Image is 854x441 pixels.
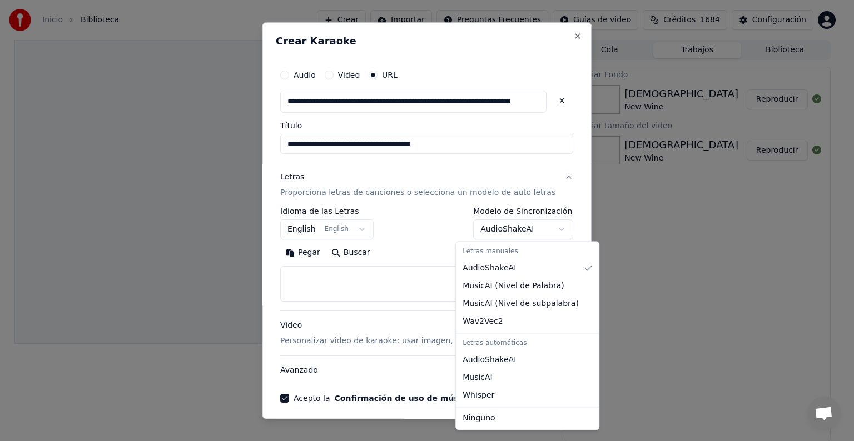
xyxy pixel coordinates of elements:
span: MusicAI ( Nivel de subpalabra ) [463,298,579,309]
span: Ninguno [463,413,495,424]
span: Whisper [463,390,494,401]
div: Letras automáticas [458,335,597,351]
span: MusicAI [463,372,493,383]
span: AudioShakeAI [463,354,516,365]
span: MusicAI ( Nivel de Palabra ) [463,280,564,292]
span: AudioShakeAI [463,263,516,274]
span: Wav2Vec2 [463,316,503,327]
div: Letras manuales [458,244,597,259]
